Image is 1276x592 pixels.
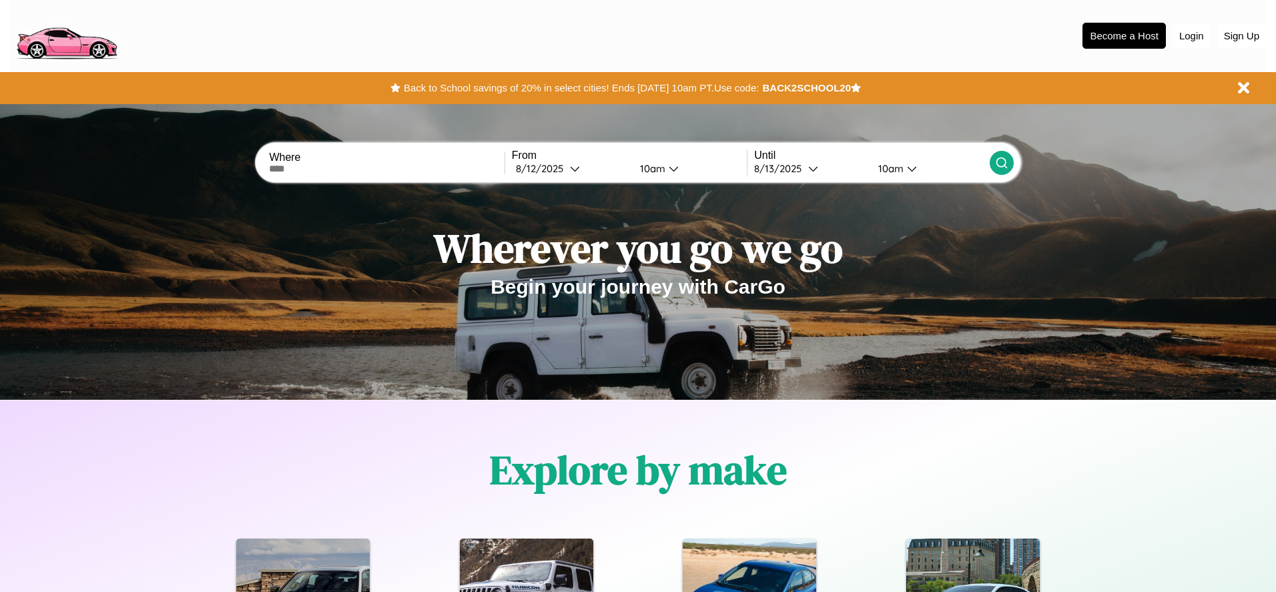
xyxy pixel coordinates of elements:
label: From [512,150,747,162]
div: 8 / 12 / 2025 [516,162,570,175]
button: 8/12/2025 [512,162,629,176]
button: Become a Host [1082,23,1166,49]
div: 8 / 13 / 2025 [754,162,808,175]
b: BACK2SCHOOL20 [762,82,851,93]
div: 10am [872,162,907,175]
button: Sign Up [1217,23,1266,48]
div: 10am [633,162,669,175]
button: 10am [868,162,989,176]
h1: Explore by make [490,442,787,497]
label: Until [754,150,989,162]
button: 10am [629,162,747,176]
button: Login [1173,23,1211,48]
label: Where [269,152,504,164]
img: logo [10,7,123,63]
button: Back to School savings of 20% in select cities! Ends [DATE] 10am PT.Use code: [400,79,762,97]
